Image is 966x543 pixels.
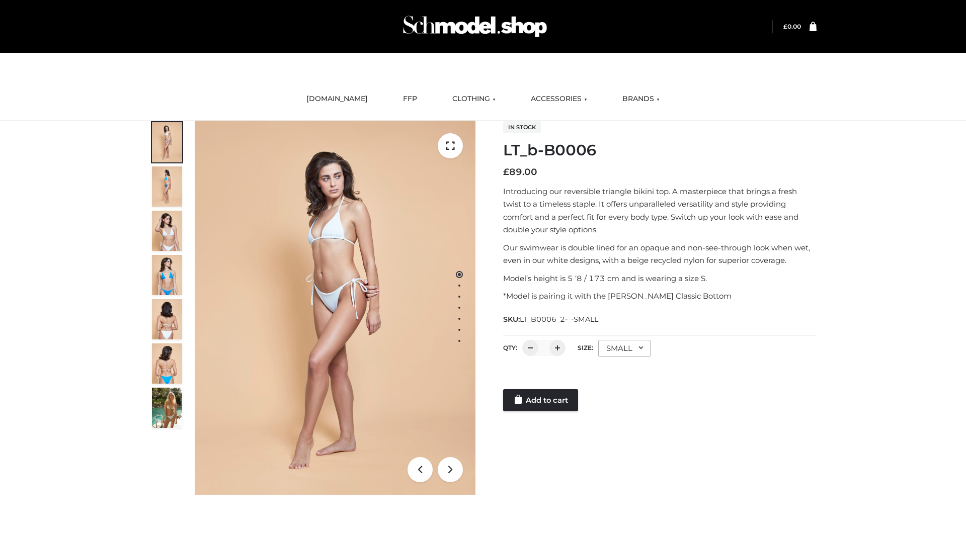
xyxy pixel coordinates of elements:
[503,272,817,285] p: Model’s height is 5 ‘8 / 173 cm and is wearing a size S.
[503,241,817,267] p: Our swimwear is double lined for an opaque and non-see-through look when wet, even in our white d...
[445,88,503,110] a: CLOTHING
[578,344,593,351] label: Size:
[598,340,651,357] div: SMALL
[783,23,801,30] a: £0.00
[503,290,817,303] p: *Model is pairing it with the [PERSON_NAME] Classic Bottom
[783,23,801,30] bdi: 0.00
[503,121,541,133] span: In stock
[503,166,509,177] span: £
[520,315,598,324] span: LT_B0006_2-_-SMALL
[503,313,599,325] span: SKU:
[503,166,537,177] bdi: 89.00
[152,166,182,207] img: ArielClassicBikiniTop_CloudNine_AzureSky_OW114ECO_2-scaled.jpg
[503,141,817,159] h1: LT_b-B0006
[152,388,182,428] img: Arieltop_CloudNine_AzureSky2.jpg
[523,88,595,110] a: ACCESSORIES
[615,88,667,110] a: BRANDS
[783,23,787,30] span: £
[503,185,817,236] p: Introducing our reversible triangle bikini top. A masterpiece that brings a fresh twist to a time...
[195,121,475,495] img: ArielClassicBikiniTop_CloudNine_AzureSky_OW114ECO_1
[299,88,375,110] a: [DOMAIN_NAME]
[152,255,182,295] img: ArielClassicBikiniTop_CloudNine_AzureSky_OW114ECO_4-scaled.jpg
[395,88,425,110] a: FFP
[503,389,578,411] a: Add to cart
[152,343,182,384] img: ArielClassicBikiniTop_CloudNine_AzureSky_OW114ECO_8-scaled.jpg
[152,211,182,251] img: ArielClassicBikiniTop_CloudNine_AzureSky_OW114ECO_3-scaled.jpg
[152,122,182,162] img: ArielClassicBikiniTop_CloudNine_AzureSky_OW114ECO_1-scaled.jpg
[399,7,550,46] img: Schmodel Admin 964
[503,344,517,351] label: QTY:
[152,299,182,339] img: ArielClassicBikiniTop_CloudNine_AzureSky_OW114ECO_7-scaled.jpg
